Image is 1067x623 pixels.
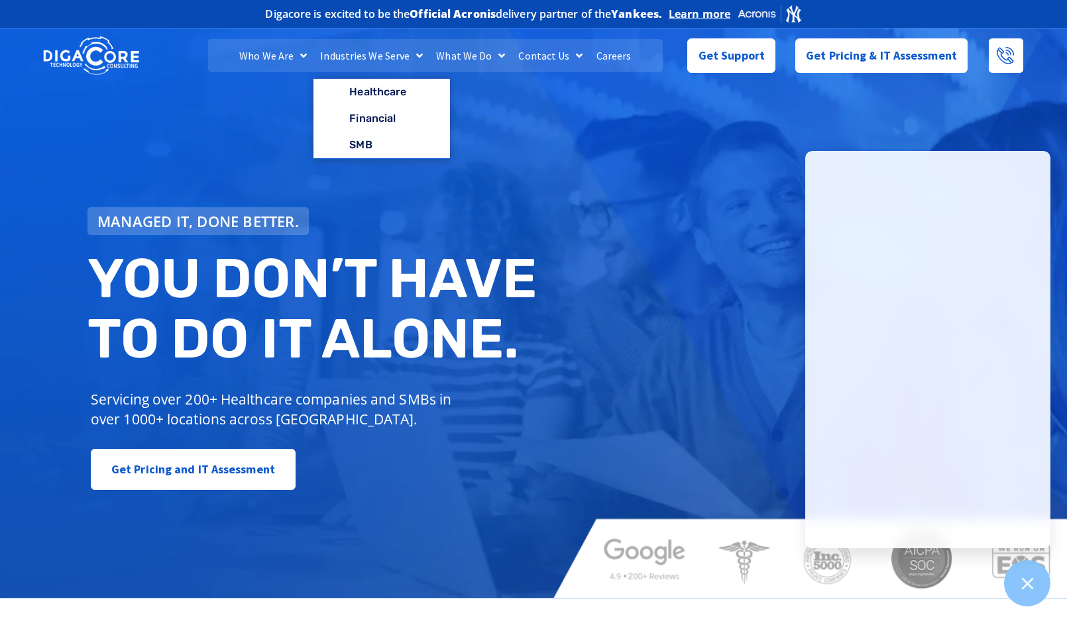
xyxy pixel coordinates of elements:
[87,248,543,369] h2: You don’t have to do IT alone.
[737,4,802,23] img: Acronis
[313,39,429,72] a: Industries We Serve
[806,42,957,69] span: Get Pricing & IT Assessment
[795,38,968,73] a: Get Pricing & IT Assessment
[91,389,461,429] p: Servicing over 200+ Healthcare companies and SMBs in over 1000+ locations across [GEOGRAPHIC_DATA].
[43,35,139,77] img: DigaCore Technology Consulting
[687,38,775,73] a: Get Support
[410,7,496,21] b: Official Acronis
[429,39,512,72] a: What We Do
[805,151,1050,548] iframe: Chatgenie Messenger
[313,79,450,105] a: Healthcare
[590,39,638,72] a: Careers
[611,7,662,21] b: Yankees.
[233,39,313,72] a: Who We Are
[512,39,589,72] a: Contact Us
[91,449,296,490] a: Get Pricing and IT Assessment
[87,207,309,235] a: Managed IT, done better.
[669,7,730,21] a: Learn more
[208,39,663,72] nav: Menu
[97,214,299,228] span: Managed IT, done better.
[265,9,662,19] h2: Digacore is excited to be the delivery partner of the
[313,132,450,158] a: SMB
[313,79,450,160] ul: Industries We Serve
[699,42,765,69] span: Get Support
[313,105,450,132] a: Financial
[111,456,275,483] span: Get Pricing and IT Assessment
